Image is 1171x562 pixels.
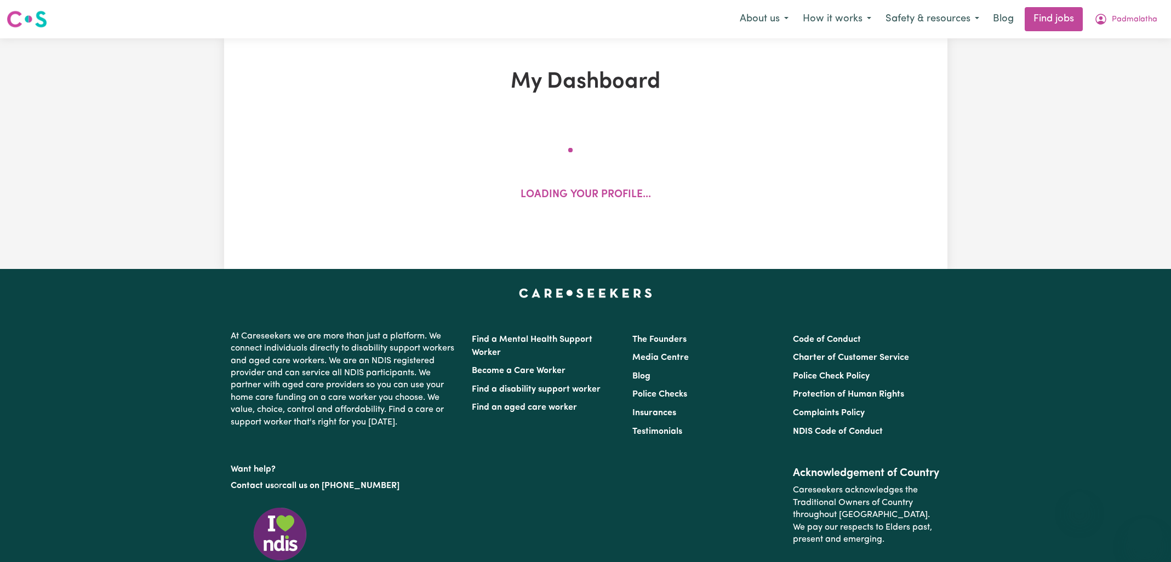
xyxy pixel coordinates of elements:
[231,481,274,490] a: Contact us
[793,427,883,436] a: NDIS Code of Conduct
[793,335,861,344] a: Code of Conduct
[733,8,796,31] button: About us
[632,427,682,436] a: Testimonials
[793,467,940,480] h2: Acknowledgement of Country
[793,372,870,381] a: Police Check Policy
[472,403,577,412] a: Find an aged care worker
[1025,7,1083,31] a: Find jobs
[632,390,687,399] a: Police Checks
[231,459,459,475] p: Want help?
[632,335,687,344] a: The Founders
[793,409,865,417] a: Complaints Policy
[351,69,820,95] h1: My Dashboard
[1087,8,1164,31] button: My Account
[632,372,650,381] a: Blog
[878,8,986,31] button: Safety & resources
[7,9,47,29] img: Careseekers logo
[472,335,592,357] a: Find a Mental Health Support Worker
[1069,492,1090,514] iframe: Close message
[796,8,878,31] button: How it works
[282,481,399,490] a: call us on [PHONE_NUMBER]
[231,326,459,433] p: At Careseekers we are more than just a platform. We connect individuals directly to disability su...
[793,353,909,362] a: Charter of Customer Service
[793,390,904,399] a: Protection of Human Rights
[519,289,652,297] a: Careseekers home page
[472,366,565,375] a: Become a Care Worker
[472,385,601,394] a: Find a disability support worker
[231,475,459,496] p: or
[793,480,940,550] p: Careseekers acknowledges the Traditional Owners of Country throughout [GEOGRAPHIC_DATA]. We pay o...
[632,353,689,362] a: Media Centre
[7,7,47,32] a: Careseekers logo
[1127,518,1162,553] iframe: Button to launch messaging window
[521,187,651,203] p: Loading your profile...
[1112,14,1157,26] span: Padmalatha
[986,7,1020,31] a: Blog
[632,409,676,417] a: Insurances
